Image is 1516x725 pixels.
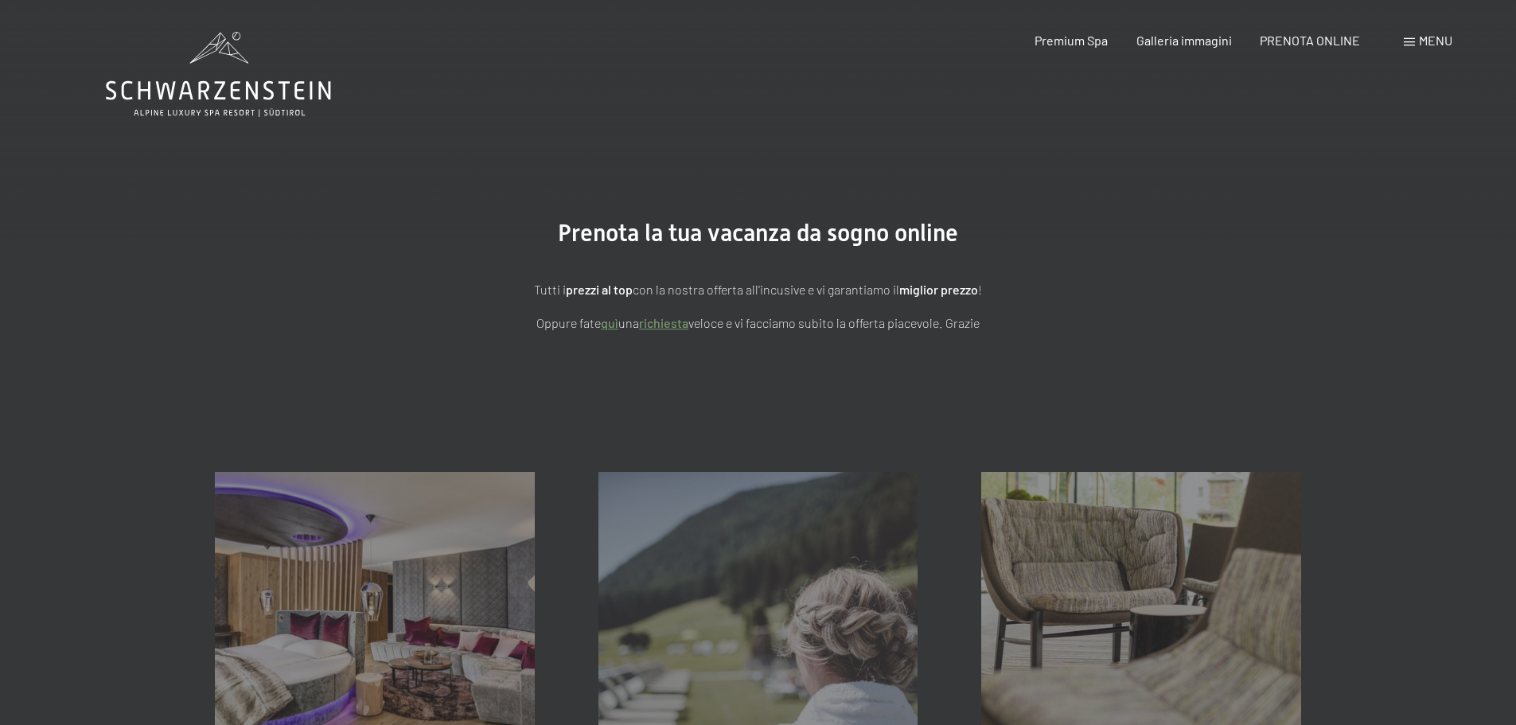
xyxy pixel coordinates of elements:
a: Premium Spa [1035,33,1108,48]
a: quì [601,315,618,330]
p: Oppure fate una veloce e vi facciamo subito la offerta piacevole. Grazie [360,313,1156,333]
a: Galleria immagini [1136,33,1232,48]
span: Prenota la tua vacanza da sogno online [558,219,958,247]
p: Tutti i con la nostra offerta all'incusive e vi garantiamo il ! [360,279,1156,300]
strong: miglior prezzo [899,282,978,297]
span: Menu [1419,33,1452,48]
a: PRENOTA ONLINE [1260,33,1360,48]
a: richiesta [639,315,688,330]
strong: prezzi al top [566,282,633,297]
